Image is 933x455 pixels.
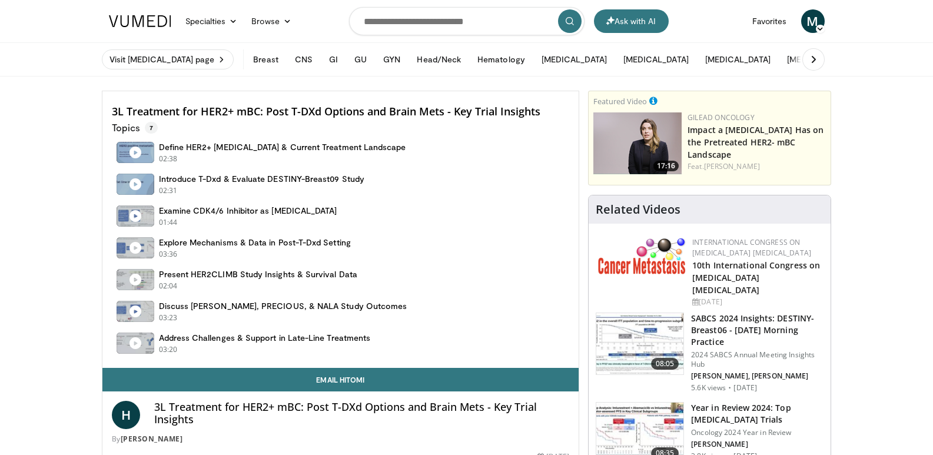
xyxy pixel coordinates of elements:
[112,105,570,118] h4: 3L Treatment for HER2+ mBC: Post T-DXd Options and Brain Mets - Key Trial Insights
[145,122,158,134] span: 7
[593,112,682,174] a: 17:16
[470,48,532,71] button: Hematology
[534,48,614,71] button: [MEDICAL_DATA]
[322,48,345,71] button: GI
[112,434,570,444] div: By
[596,313,824,393] a: 08:05 SABCS 2024 Insights: DESTINY-Breast06 - [DATE] Morning Practice 2024 SABCS Annual Meeting I...
[109,15,171,27] img: VuMedi Logo
[121,434,183,444] a: [PERSON_NAME]
[596,202,680,217] h4: Related Videos
[692,237,811,258] a: International Congress on [MEDICAL_DATA] [MEDICAL_DATA]
[376,48,407,71] button: GYN
[593,96,647,107] small: Featured Video
[692,260,820,295] a: 10th International Congress on [MEDICAL_DATA] [MEDICAL_DATA]
[102,368,579,391] a: Email Hitomi
[159,281,178,291] p: 02:04
[159,174,364,184] h4: Introduce T-Dxd & Evaluate DESTINY-Breast09 Study
[159,205,337,216] h4: Examine CDK4/6 Inhibitor as [MEDICAL_DATA]
[159,333,371,343] h4: Address Challenges & Support in Late-Line Treatments
[653,161,679,171] span: 17:16
[745,9,794,33] a: Favorites
[651,358,679,370] span: 08:05
[159,142,406,152] h4: Define HER2+ [MEDICAL_DATA] & Current Treatment Landscape
[691,440,824,449] p: [PERSON_NAME]
[598,237,686,274] img: 6ff8bc22-9509-4454-a4f8-ac79dd3b8976.png.150x105_q85_autocrop_double_scale_upscale_version-0.2.png
[728,383,731,393] div: ·
[178,9,245,33] a: Specialties
[154,401,570,426] h4: 3L Treatment for HER2+ mBC: Post T-DXd Options and Brain Mets - Key Trial Insights
[780,48,859,71] button: [MEDICAL_DATA]
[801,9,825,33] a: M
[691,371,824,381] p: [PERSON_NAME], [PERSON_NAME]
[691,350,824,369] p: 2024 SABCS Annual Meeting Insights Hub
[349,7,585,35] input: Search topics, interventions
[244,9,298,33] a: Browse
[347,48,374,71] button: GU
[159,154,178,164] p: 02:38
[733,383,757,393] p: [DATE]
[691,313,824,348] h3: SABCS 2024 Insights: DESTINY-Breast06 - [DATE] Morning Practice
[410,48,468,71] button: Head/Neck
[159,217,178,228] p: 01:44
[688,124,824,160] a: Impact a [MEDICAL_DATA] Has on the Pretreated HER2- mBC Landscape
[688,161,826,172] div: Feat.
[704,161,760,171] a: [PERSON_NAME]
[596,313,683,374] img: 8745690b-123d-4c02-82ab-7e27427bd91b.150x105_q85_crop-smart_upscale.jpg
[698,48,778,71] button: [MEDICAL_DATA]
[159,249,178,260] p: 03:36
[692,297,821,307] div: [DATE]
[593,112,682,174] img: 37b1f331-dad8-42d1-a0d6-86d758bc13f3.png.150x105_q85_crop-smart_upscale.png
[288,48,320,71] button: CNS
[159,313,178,323] p: 03:23
[159,344,178,355] p: 03:20
[691,402,824,426] h3: Year in Review 2024: Top [MEDICAL_DATA] Trials
[102,49,234,69] a: Visit [MEDICAL_DATA] page
[159,185,178,196] p: 02:31
[159,237,351,248] h4: Explore Mechanisms & Data in Post-T-Dxd Setting
[159,269,357,280] h4: Present HER2CLIMB Study Insights & Survival Data
[688,112,755,122] a: Gilead Oncology
[112,122,158,134] p: Topics
[112,401,140,429] a: H
[691,428,824,437] p: Oncology 2024 Year in Review
[691,383,726,393] p: 5.6K views
[594,9,669,33] button: Ask with AI
[616,48,696,71] button: [MEDICAL_DATA]
[159,301,407,311] h4: Discuss [PERSON_NAME], PRECIOUS, & NALA Study Outcomes
[246,48,285,71] button: Breast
